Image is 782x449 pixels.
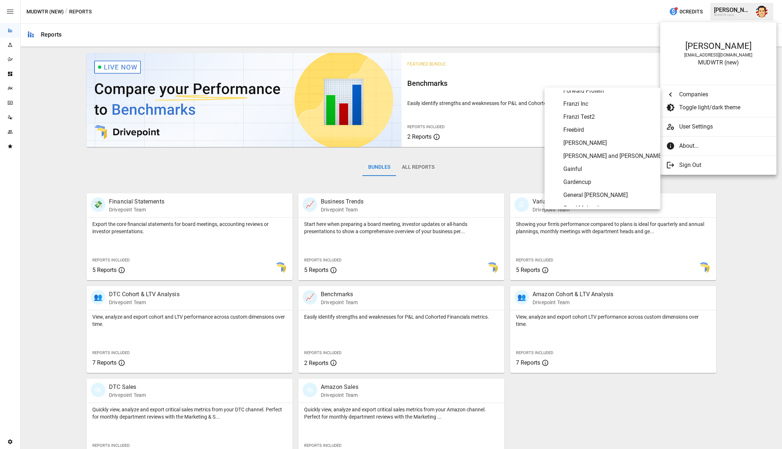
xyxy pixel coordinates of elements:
span: About... [679,142,770,150]
span: User Settings [679,122,770,131]
span: Freebird [563,126,655,134]
div: MUDWTR (new) [668,59,769,66]
span: Gainful [563,165,655,173]
span: Good Molecules [563,204,655,213]
div: [EMAIL_ADDRESS][DOMAIN_NAME] [668,53,769,58]
span: Forward Protein [563,87,655,95]
span: Sign Out [679,161,770,169]
span: [PERSON_NAME] and [PERSON_NAME] [563,152,655,160]
span: Franzi Test2 [563,113,655,121]
span: Companies [679,90,770,99]
span: General [PERSON_NAME] [563,191,655,200]
span: [PERSON_NAME] [563,139,655,147]
span: Franzi Inc [563,100,655,108]
div: [PERSON_NAME] [668,41,769,51]
span: Gardencup [563,178,655,186]
span: Toggle light/dark theme [679,103,770,112]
